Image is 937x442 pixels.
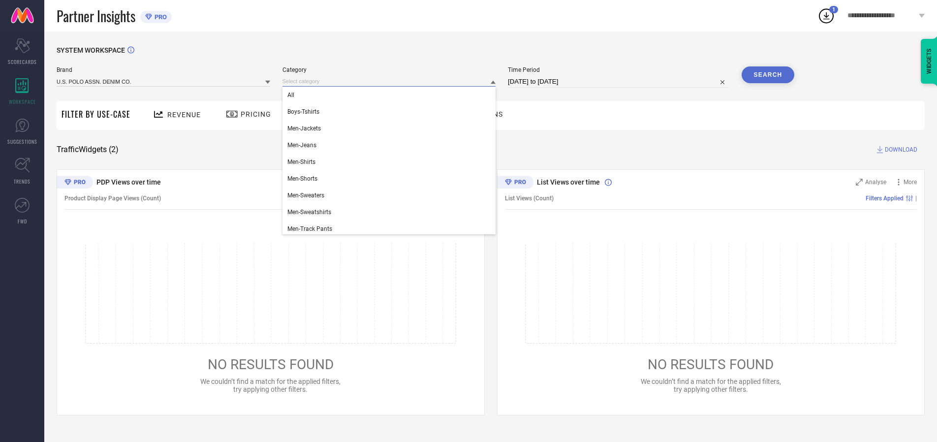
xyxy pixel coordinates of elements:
div: Premium [497,176,533,190]
span: Time Period [508,66,729,73]
div: Men-Sweatshirts [282,204,496,221]
span: Pricing [241,110,271,118]
span: Men-Shorts [287,175,317,182]
span: List Views (Count) [505,195,554,202]
span: We couldn’t find a match for the applied filters, try applying other filters. [641,378,781,393]
span: Product Display Page Views (Count) [64,195,161,202]
div: Men-Jackets [282,120,496,137]
span: Traffic Widgets ( 2 ) [57,145,119,155]
span: We couldn’t find a match for the applied filters, try applying other filters. [200,378,341,393]
span: PRO [152,13,167,21]
span: More [904,179,917,186]
div: Men-Shirts [282,154,496,170]
span: All [287,92,294,98]
span: TRENDS [14,178,31,185]
div: Men-Track Pants [282,221,496,237]
span: Men-Jeans [287,142,316,149]
span: FWD [18,218,27,225]
span: Boys-Tshirts [287,108,319,115]
span: Partner Insights [57,6,135,26]
span: SUGGESTIONS [7,138,37,145]
span: SYSTEM WORKSPACE [57,46,125,54]
span: Men-Sweatshirts [287,209,331,216]
button: Search [742,66,795,83]
span: SCORECARDS [8,58,37,65]
input: Select time period [508,76,729,88]
div: All [282,87,496,103]
input: Select category [282,76,496,87]
span: Revenue [167,111,201,119]
span: Filter By Use-Case [62,108,130,120]
span: List Views over time [537,178,600,186]
span: NO RESULTS FOUND [208,356,334,373]
span: 1 [832,6,835,13]
span: Category [282,66,496,73]
span: Brand [57,66,270,73]
span: DOWNLOAD [885,145,917,155]
span: Men-Shirts [287,158,315,165]
div: Men-Sweaters [282,187,496,204]
div: Open download list [817,7,835,25]
span: PDP Views over time [96,178,161,186]
div: Boys-Tshirts [282,103,496,120]
span: WORKSPACE [9,98,36,105]
div: Premium [57,176,93,190]
span: Filters Applied [866,195,904,202]
span: NO RESULTS FOUND [648,356,774,373]
span: | [915,195,917,202]
span: Men-Jackets [287,125,321,132]
div: Men-Jeans [282,137,496,154]
span: Analyse [865,179,886,186]
svg: Zoom [856,179,863,186]
span: Men-Track Pants [287,225,332,232]
span: Men-Sweaters [287,192,324,199]
div: Men-Shorts [282,170,496,187]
